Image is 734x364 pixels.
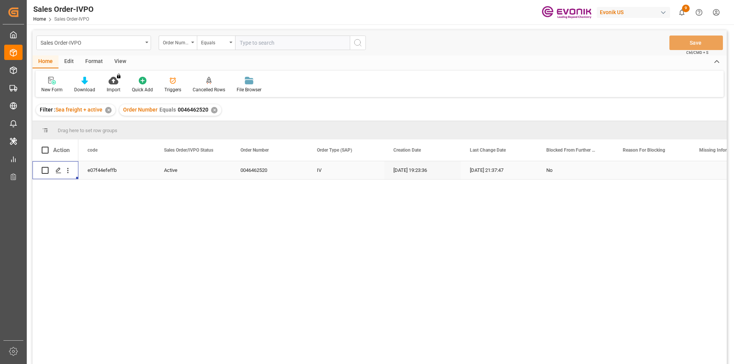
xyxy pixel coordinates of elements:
[546,162,604,179] div: No
[384,161,461,179] div: [DATE] 19:23:36
[350,36,366,50] button: search button
[132,86,153,93] div: Quick Add
[163,37,189,46] div: Order Number
[58,55,80,68] div: Edit
[178,107,208,113] span: 0046462520
[317,147,352,153] span: Order Type (SAP)
[201,37,227,46] div: Equals
[308,161,384,179] div: IV
[193,86,225,93] div: Cancelled Rows
[80,55,109,68] div: Format
[240,147,269,153] span: Order Number
[597,7,670,18] div: Evonik US
[542,6,591,19] img: Evonik-brand-mark-Deep-Purple-RGB.jpeg_1700498283.jpeg
[235,36,350,50] input: Type to search
[211,107,218,113] div: ✕
[40,107,55,113] span: Filter :
[623,147,665,153] span: Reason For Blocking
[673,4,690,21] button: show 9 new notifications
[88,147,97,153] span: code
[32,55,58,68] div: Home
[669,36,723,50] button: Save
[546,147,598,153] span: Blocked From Further Processing
[53,147,70,154] div: Action
[597,5,673,19] button: Evonik US
[164,86,181,93] div: Triggers
[690,4,708,21] button: Help Center
[686,50,708,55] span: Ctrl/CMD + S
[55,107,102,113] span: Sea freight + active
[74,86,95,93] div: Download
[105,107,112,113] div: ✕
[393,147,421,153] span: Creation Date
[470,147,506,153] span: Last Change Date
[159,107,176,113] span: Equals
[32,161,78,180] div: Press SPACE to select this row.
[123,107,158,113] span: Order Number
[231,161,308,179] div: 0046462520
[58,128,117,133] span: Drag here to set row groups
[237,86,261,93] div: File Browser
[159,36,197,50] button: open menu
[461,161,537,179] div: [DATE] 21:37:47
[33,16,46,22] a: Home
[41,86,63,93] div: New Form
[78,161,155,179] div: e07f44efeffb
[41,37,143,47] div: Sales Order-IVPO
[109,55,132,68] div: View
[682,5,690,12] span: 9
[33,3,94,15] div: Sales Order-IVPO
[164,162,222,179] div: Active
[164,147,213,153] span: Sales Order/IVPO Status
[197,36,235,50] button: open menu
[36,36,151,50] button: open menu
